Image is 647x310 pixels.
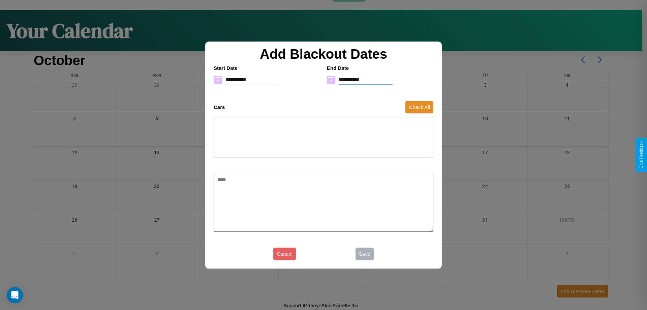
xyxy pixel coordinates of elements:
button: Save [356,248,374,260]
div: Give Feedback [639,141,644,169]
button: Check All [405,101,433,113]
div: Open Intercom Messenger [7,287,23,303]
h4: Cars [214,104,225,110]
h4: Start Date [214,65,320,71]
button: Cancel [273,248,296,260]
h4: End Date [327,65,433,71]
h2: Add Blackout Dates [210,47,437,62]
